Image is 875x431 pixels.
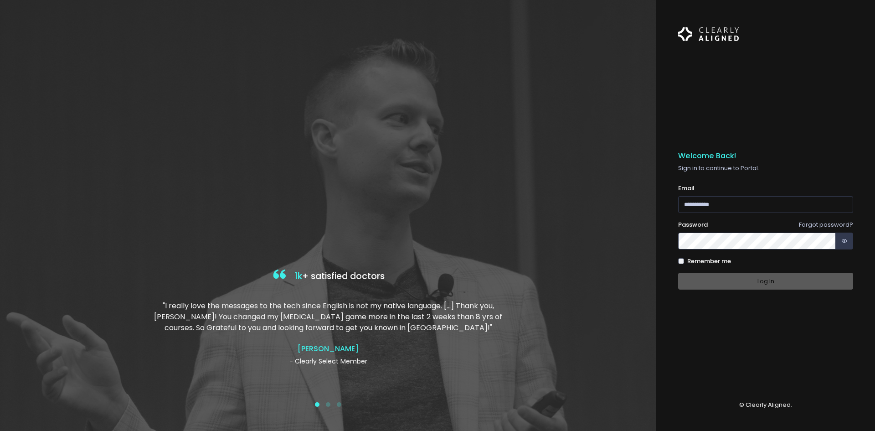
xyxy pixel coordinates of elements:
[799,220,853,229] a: Forgot password?
[152,301,504,333] p: "I really love the messages to the tech since English is not my native language. […] Thank you, [...
[687,257,731,266] label: Remember me
[678,220,708,229] label: Password
[152,357,504,366] p: - Clearly Select Member
[678,22,739,47] img: Logo Horizontal
[678,164,853,173] p: Sign in to continue to Portal.
[152,267,504,286] h4: + satisfied doctors
[152,344,504,353] h4: [PERSON_NAME]
[678,151,853,161] h5: Welcome Back!
[678,184,695,193] label: Email
[678,400,853,410] p: © Clearly Aligned.
[294,270,302,282] span: 1k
